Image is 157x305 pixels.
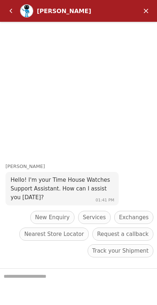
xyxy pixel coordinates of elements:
[35,213,70,222] span: New Enquiry
[24,230,84,238] span: Nearest Store Locator
[30,211,74,224] div: New Enquiry
[139,4,153,18] em: Minimize
[11,177,110,201] span: Hello! I'm your Time House Watches Support Assistant. How can I assist you [DATE]?
[92,246,149,255] span: Track your Shipment
[97,230,149,238] span: Request a callback
[78,211,111,224] div: Services
[83,213,106,222] span: Services
[37,8,111,15] div: [PERSON_NAME]
[19,228,89,241] div: Nearest Store Locator
[5,163,157,170] div: [PERSON_NAME]
[119,213,149,222] span: Exchanges
[114,211,153,224] div: Exchanges
[92,228,153,241] div: Request a callback
[96,198,114,202] span: 01:41 PM
[88,244,153,257] div: Track your Shipment
[4,4,18,18] em: Back
[20,5,33,17] img: Profile picture of Zoe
